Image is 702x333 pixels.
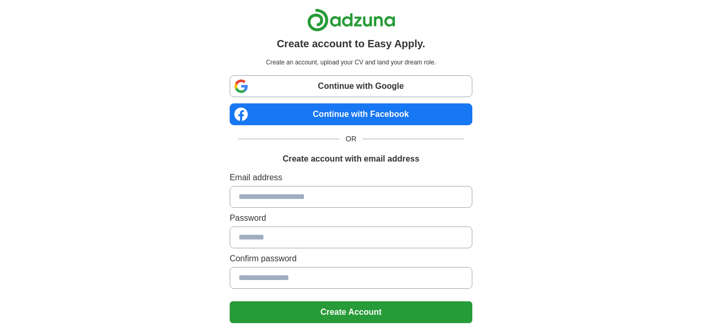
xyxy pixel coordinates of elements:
[307,8,395,32] img: Adzuna logo
[230,301,472,323] button: Create Account
[230,212,472,224] label: Password
[230,171,472,184] label: Email address
[232,58,470,67] p: Create an account, upload your CV and land your dream role.
[339,134,363,144] span: OR
[283,153,419,165] h1: Create account with email address
[277,36,426,51] h1: Create account to Easy Apply.
[230,103,472,125] a: Continue with Facebook
[230,252,472,265] label: Confirm password
[230,75,472,97] a: Continue with Google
